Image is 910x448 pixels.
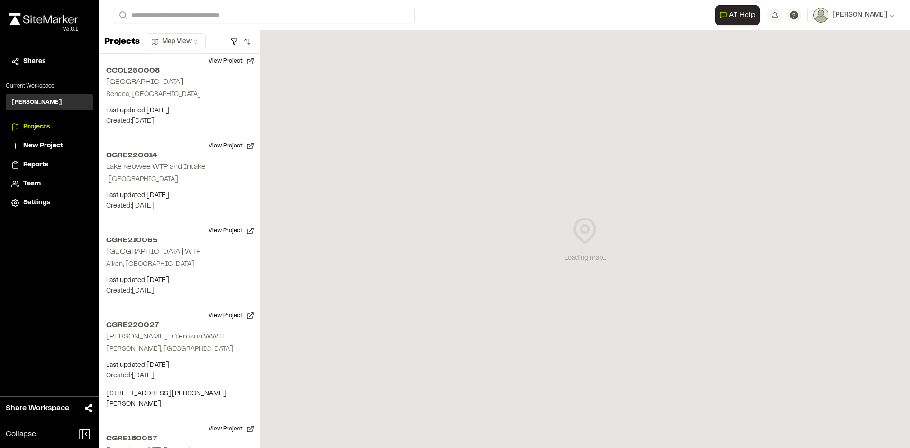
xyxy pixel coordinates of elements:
h2: CCOL250008 [106,65,252,76]
p: Seneca, [GEOGRAPHIC_DATA] [106,90,252,100]
span: Shares [23,56,45,67]
p: Last updated: [DATE] [106,275,252,286]
img: rebrand.png [9,13,78,25]
h2: [GEOGRAPHIC_DATA] [106,79,183,85]
h2: CGRE180057 [106,433,252,444]
div: Oh geez...please don't... [9,25,78,34]
a: Shares [11,56,87,67]
span: Team [23,179,41,189]
span: [PERSON_NAME] [832,10,887,20]
p: Last updated: [DATE] [106,191,252,201]
h3: [PERSON_NAME] [11,98,62,107]
p: Created: [DATE] [106,116,252,127]
button: View Project [203,138,260,154]
span: Collapse [6,429,36,440]
p: Created: [DATE] [106,371,252,381]
img: User [813,8,828,23]
button: View Project [203,223,260,238]
h2: [GEOGRAPHIC_DATA] WTP [106,248,201,255]
span: Settings [23,198,50,208]
h2: [PERSON_NAME]-Clemson WWTF [106,333,227,340]
a: Projects [11,122,87,132]
h2: CGRE220014 [106,150,252,161]
span: New Project [23,141,63,151]
p: Created: [DATE] [106,201,252,211]
p: [PERSON_NAME], [GEOGRAPHIC_DATA] [106,344,252,355]
h2: CGRE210065 [106,235,252,246]
p: Created: [DATE] [106,286,252,296]
button: View Project [203,54,260,69]
button: Open AI Assistant [715,5,760,25]
button: View Project [203,421,260,437]
p: Last updated: [DATE] [106,106,252,116]
p: [STREET_ADDRESS][PERSON_NAME][PERSON_NAME] [106,389,252,410]
p: Projects [104,36,140,48]
p: , [GEOGRAPHIC_DATA] [106,174,252,185]
p: Last updated: [DATE] [106,360,252,371]
h2: Lake Keowee WTP and Intake [106,164,206,170]
button: Search [114,8,131,23]
a: Settings [11,198,87,208]
span: Reports [23,160,48,170]
p: Current Workspace [6,82,93,91]
span: Projects [23,122,50,132]
a: Team [11,179,87,189]
div: Open AI Assistant [715,5,764,25]
div: Loading map... [564,253,606,264]
h2: CGRE220027 [106,320,252,331]
a: Reports [11,160,87,170]
button: View Project [203,308,260,323]
p: Aiken, [GEOGRAPHIC_DATA] [106,259,252,270]
a: New Project [11,141,87,151]
span: Share Workspace [6,402,69,414]
span: AI Help [729,9,755,21]
button: [PERSON_NAME] [813,8,895,23]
